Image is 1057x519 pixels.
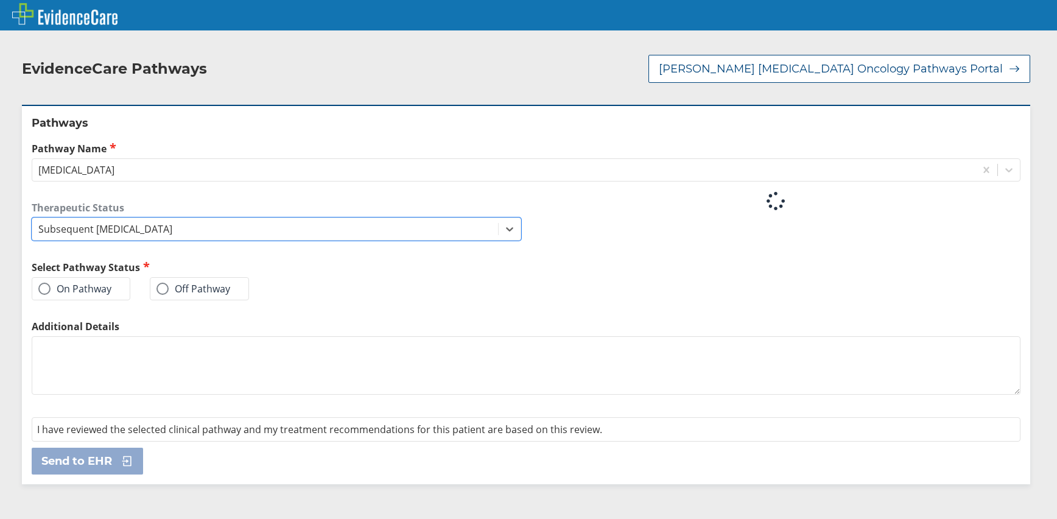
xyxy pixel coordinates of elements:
img: EvidenceCare [12,3,118,25]
label: On Pathway [38,283,111,295]
span: [PERSON_NAME] [MEDICAL_DATA] Oncology Pathways Portal [659,62,1003,76]
span: Send to EHR [41,454,112,468]
label: Pathway Name [32,141,1020,155]
h2: EvidenceCare Pathways [22,60,207,78]
button: Send to EHR [32,448,143,475]
label: Additional Details [32,320,1020,333]
label: Therapeutic Status [32,201,521,214]
button: [PERSON_NAME] [MEDICAL_DATA] Oncology Pathways Portal [648,55,1030,83]
div: [MEDICAL_DATA] [38,163,114,177]
label: Off Pathway [156,283,230,295]
h2: Pathways [32,116,1020,130]
h2: Select Pathway Status [32,260,521,274]
span: I have reviewed the selected clinical pathway and my treatment recommendations for this patient a... [37,423,602,436]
